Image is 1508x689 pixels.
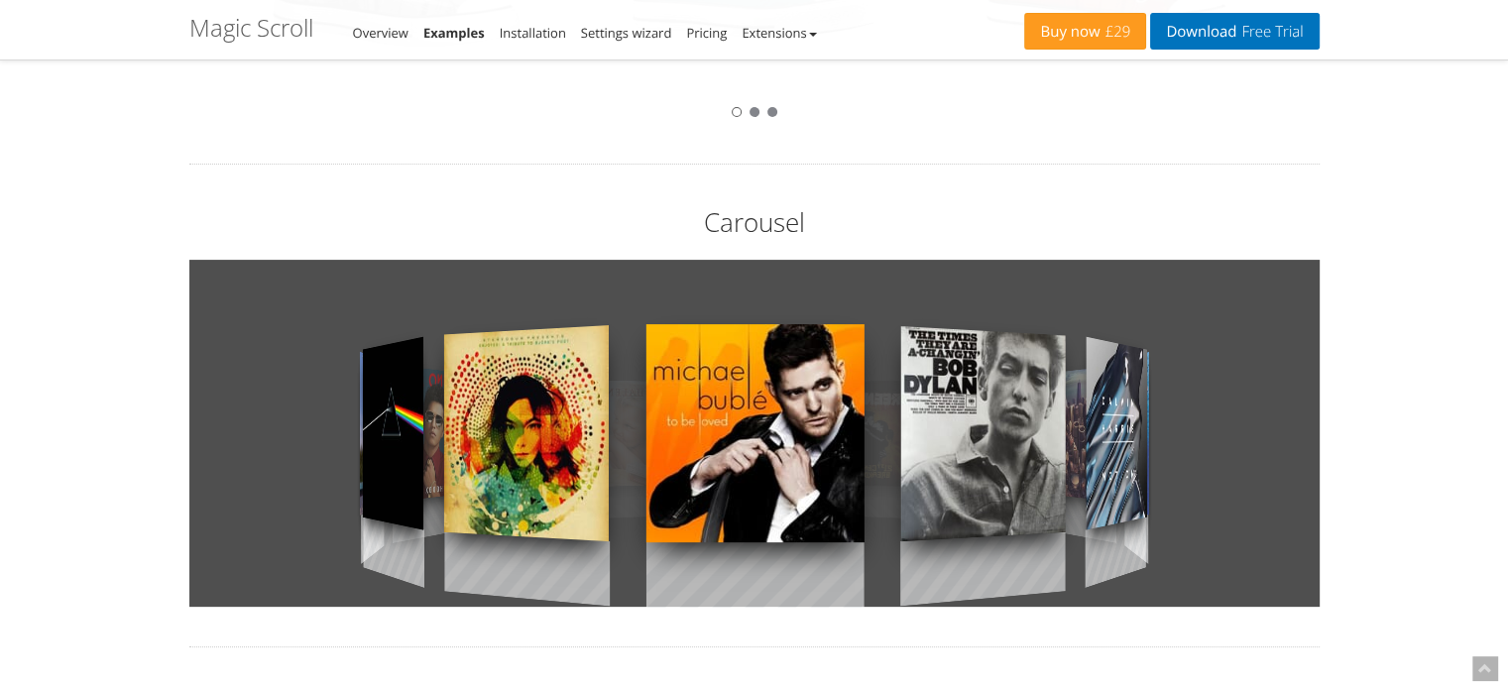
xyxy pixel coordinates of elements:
span: £29 [1101,24,1131,40]
a: Examples [423,24,485,42]
span: Free Trial [1236,24,1303,40]
h1: Magic Scroll [189,15,313,41]
a: Buy now£29 [1024,13,1146,50]
h2: Carousel [189,204,1320,240]
a: Installation [500,24,566,42]
a: Extensions [742,24,816,42]
a: Pricing [686,24,727,42]
a: Settings wizard [581,24,672,42]
a: Overview [353,24,408,42]
a: DownloadFree Trial [1150,13,1319,50]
